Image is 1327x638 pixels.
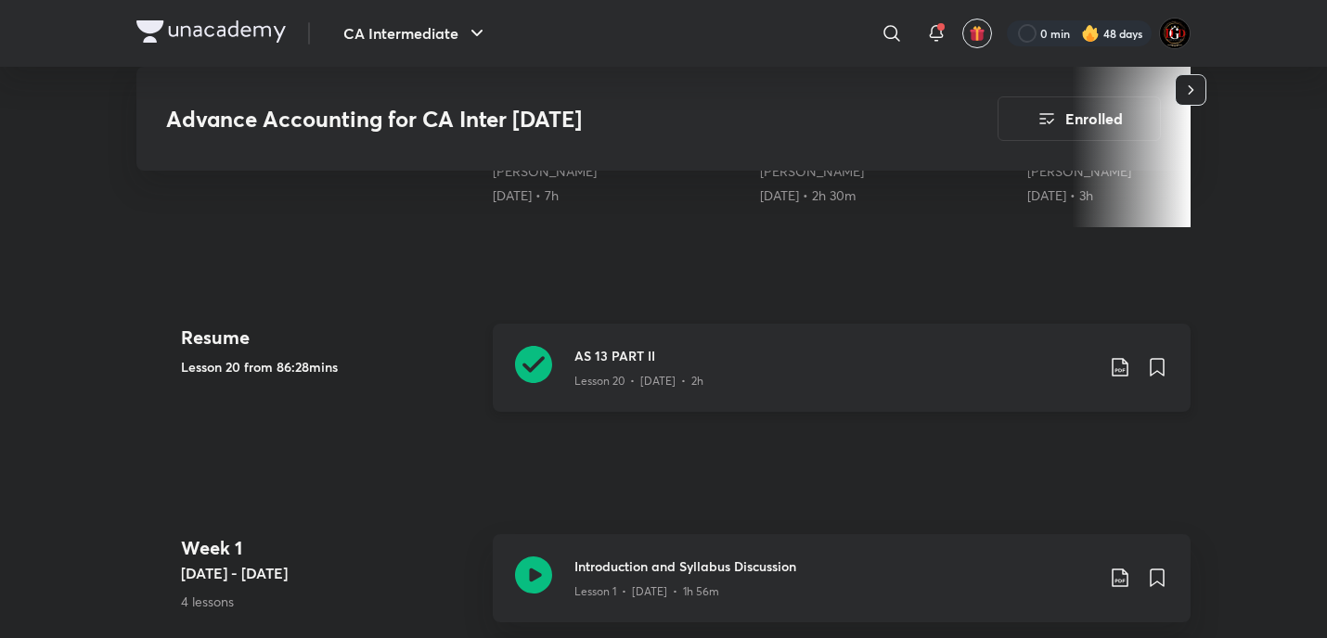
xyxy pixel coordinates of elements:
button: avatar [962,19,992,48]
div: Nakul Katheria [760,162,1012,181]
div: Nakul Katheria [493,162,745,181]
h5: Lesson 20 from 86:28mins [181,357,478,376]
a: [PERSON_NAME] [493,162,597,180]
button: CA Intermediate [332,15,499,52]
div: Nakul Katheria [1027,162,1280,181]
div: 27th Jun • 2h 30m [760,186,1012,205]
a: [PERSON_NAME] [760,162,864,180]
h3: Advance Accounting for CA Inter [DATE] [166,106,893,133]
h3: AS 13 PART II [574,346,1094,365]
p: Lesson 1 • [DATE] • 1h 56m [574,583,719,600]
a: [PERSON_NAME] [1027,162,1131,180]
h4: Resume [181,324,478,351]
button: Enrolled [998,96,1161,141]
img: Company Logo [136,20,286,43]
img: streak [1081,24,1100,43]
img: avatar [969,25,986,42]
h3: Introduction and Syllabus Discussion [574,556,1094,576]
h4: Week 1 [181,534,478,562]
h5: [DATE] - [DATE] [181,562,478,584]
div: 30th Jun • 3h [1027,186,1280,205]
div: 26th May • 7h [493,186,745,205]
a: Company Logo [136,20,286,47]
img: DGD°MrBEAN [1159,18,1191,49]
p: Lesson 20 • [DATE] • 2h [574,373,703,389]
a: AS 13 PART IILesson 20 • [DATE] • 2h [493,324,1191,434]
p: 4 lessons [181,592,478,611]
